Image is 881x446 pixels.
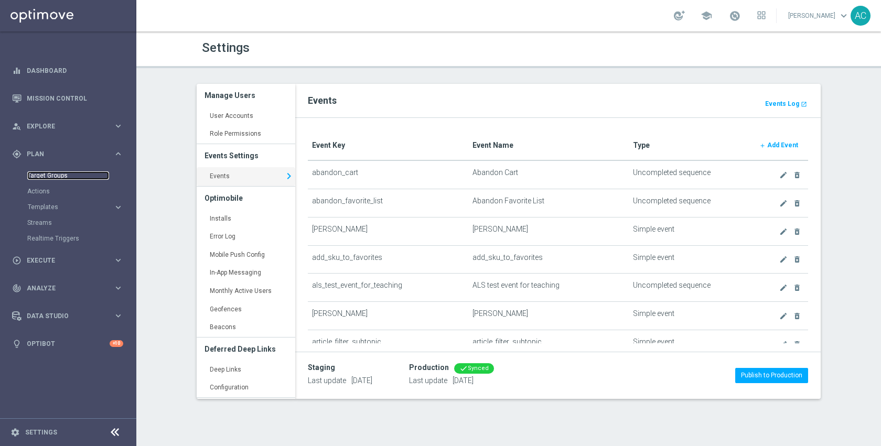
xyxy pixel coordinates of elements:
i: create [779,255,788,264]
td: article_filter_subtopic [308,330,468,358]
b: Add Event [767,142,798,149]
td: [PERSON_NAME] [468,302,629,330]
td: [PERSON_NAME] [308,302,468,330]
a: Error Log [197,227,295,246]
h3: Optimobile [205,187,287,210]
a: Events [197,167,295,186]
div: Production [409,363,449,372]
i: create [779,284,788,292]
div: AC [851,6,871,26]
i: keyboard_arrow_right [283,168,295,184]
span: Data Studio [27,313,113,319]
p: Last update [308,376,372,385]
i: delete_forever [793,312,801,320]
div: Explore [12,122,113,131]
div: Analyze [12,284,113,293]
div: Templates [27,199,135,215]
i: delete_forever [793,340,801,349]
span: Templates [28,204,103,210]
h3: Opti Web [205,398,287,421]
td: Simple event [629,330,749,358]
td: Simple event [629,217,749,245]
i: keyboard_arrow_right [113,283,123,293]
div: Templates [28,204,113,210]
span: [DATE] [351,376,372,385]
button: Templates keyboard_arrow_right [27,203,124,211]
div: Realtime Triggers [27,231,135,246]
td: abandon_cart [308,160,468,189]
a: Beacons [197,318,295,337]
button: person_search Explore keyboard_arrow_right [12,122,124,130]
td: [PERSON_NAME] [308,217,468,245]
td: Simple event [629,245,749,274]
i: create [779,199,788,208]
i: create [779,171,788,179]
span: [DATE] [453,376,474,385]
h3: Manage Users [205,84,287,107]
a: Mission Control [27,84,123,112]
a: Actions [27,187,109,195]
button: track_changes Analyze keyboard_arrow_right [12,284,124,292]
i: add [759,143,766,149]
i: equalizer [12,66,22,75]
i: settings [10,428,20,437]
th: Type [629,130,749,160]
a: Target Groups [27,171,109,180]
span: Synced [468,365,489,372]
td: Uncompleted sequence [629,274,749,302]
button: gps_fixed Plan keyboard_arrow_right [12,150,124,158]
b: Events Log [765,100,799,107]
td: add_sku_to_favorites [468,245,629,274]
td: Abandon Cart [468,160,629,189]
td: add_sku_to_favorites [308,245,468,274]
a: Geofences [197,300,295,319]
a: Installs [197,210,295,229]
a: Mobile Push Config [197,246,295,265]
div: +10 [110,340,123,347]
td: Uncompleted sequence [629,160,749,189]
div: Mission Control [12,94,124,103]
td: article_filter_subtopic [468,330,629,358]
td: als_test_event_for_teaching [308,274,468,302]
i: create [779,312,788,320]
a: Deep Links [197,361,295,379]
a: Settings [25,429,57,436]
th: Event Name [468,130,629,160]
i: lightbulb [12,339,22,349]
td: Abandon Favorite List [468,189,629,217]
button: Data Studio keyboard_arrow_right [12,312,124,320]
span: Execute [27,257,113,264]
div: play_circle_outline Execute keyboard_arrow_right [12,256,124,265]
a: Monthly Active Users [197,282,295,301]
td: abandon_favorite_list [308,189,468,217]
button: lightbulb Optibot +10 [12,340,124,348]
i: keyboard_arrow_right [113,311,123,321]
i: delete_forever [793,171,801,179]
button: equalizer Dashboard [12,67,124,75]
td: ALS test event for teaching [468,274,629,302]
i: keyboard_arrow_right [113,255,123,265]
i: keyboard_arrow_right [113,202,123,212]
p: Last update [409,376,494,385]
h3: Events Settings [205,144,287,167]
th: Event Key [308,130,468,160]
div: Optibot [12,330,123,357]
button: Publish to Production [735,368,808,383]
i: delete_forever [793,199,801,208]
td: [PERSON_NAME] [468,217,629,245]
i: create [779,340,788,349]
a: Role Permissions [197,125,295,144]
a: Optibot [27,330,110,357]
h1: Settings [202,40,501,56]
h3: Deferred Deep Links [205,338,287,361]
i: track_changes [12,284,22,293]
span: Analyze [27,285,113,291]
a: [PERSON_NAME]keyboard_arrow_down [787,8,851,24]
i: done [459,364,468,373]
div: Target Groups [27,168,135,183]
